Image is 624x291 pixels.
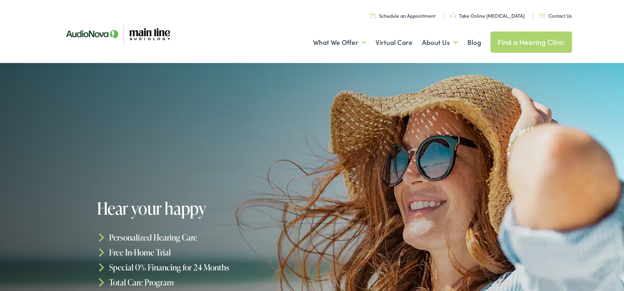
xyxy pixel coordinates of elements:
h1: Hear your happy [97,199,315,217]
a: About Us [422,28,458,57]
img: utility icon [450,13,456,18]
a: Schedule an Appointment [370,12,435,19]
li: Total Care Program [97,274,315,289]
a: Virtual Care [376,28,413,57]
li: Special 0% Financing for 24 Months [97,260,315,275]
img: utility icon [540,14,545,18]
a: Find a Hearing Clinic [491,32,572,53]
li: Personalized Hearing Care [97,230,315,245]
a: What We Offer [313,28,366,57]
a: Contact Us [540,12,572,19]
a: Take Online [MEDICAL_DATA] [450,12,525,19]
a: Blog [467,28,481,57]
img: utility icon [370,13,375,18]
li: Free In-Home Trial [97,245,315,260]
